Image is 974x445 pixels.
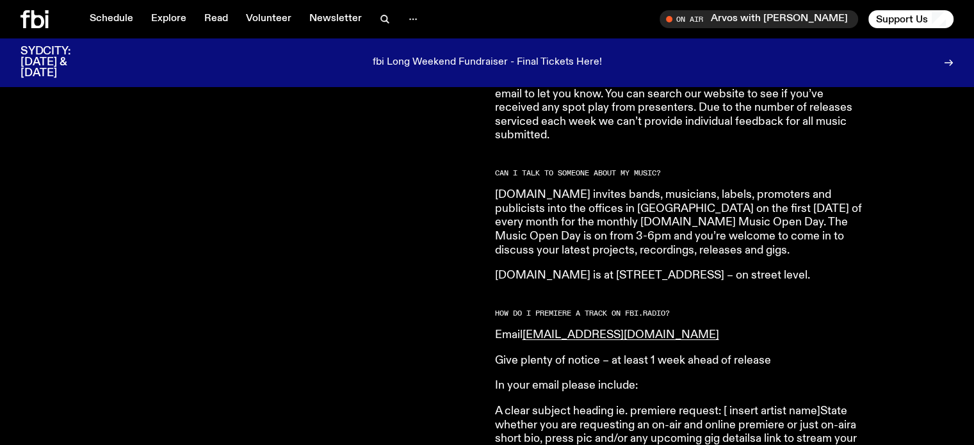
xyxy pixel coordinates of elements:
p: [DOMAIN_NAME] is at [STREET_ADDRESS] – on street level. [495,269,864,283]
a: Schedule [82,10,141,28]
p: All music sent to the Music Director is listened to within 2-3 weeks. If we like what we hear and... [495,60,864,143]
a: Volunteer [238,10,299,28]
button: On AirArvos with [PERSON_NAME] [660,10,858,28]
button: Support Us [868,10,954,28]
h2: CAN I TALK TO SOMEONE ABOUT MY MUSIC? [495,170,864,177]
p: fbi Long Weekend Fundraiser - Final Tickets Here! [373,57,602,69]
h2: HOW DO I PREMIERE A TRACK ON FB i. RADIO? [495,310,864,317]
a: Newsletter [302,10,369,28]
p: [DOMAIN_NAME] invites bands, musicians, labels, promoters and publicists into the offices in [GEO... [495,188,864,257]
a: Read [197,10,236,28]
p: Email [495,328,864,343]
p: In your email please include: [495,379,864,393]
a: [EMAIL_ADDRESS][DOMAIN_NAME] [523,329,719,341]
p: Give plenty of notice – at least 1 week ahead of release [495,354,864,368]
a: Explore [143,10,194,28]
span: Support Us [876,13,928,25]
h3: SYDCITY: [DATE] & [DATE] [20,46,102,79]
